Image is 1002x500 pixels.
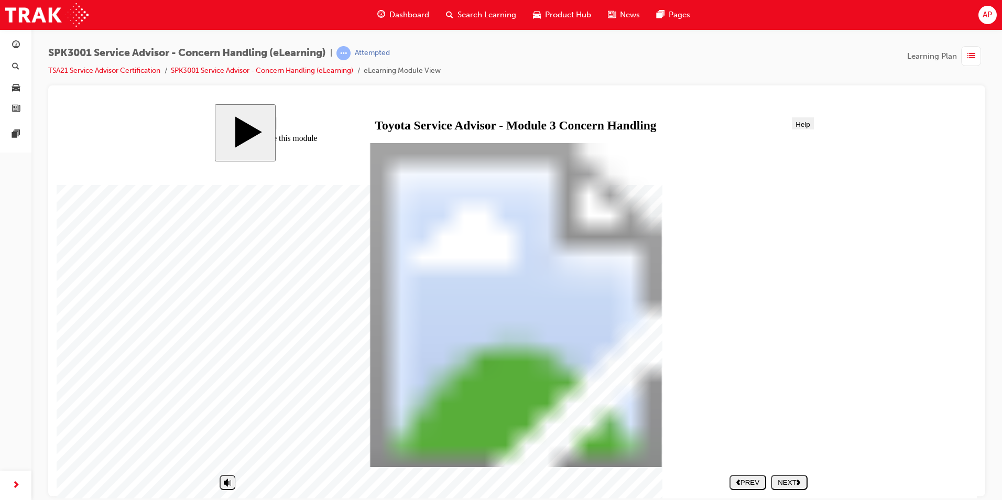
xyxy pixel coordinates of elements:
[648,4,699,26] a: pages-iconPages
[364,65,441,77] li: eLearning Module View
[525,4,600,26] a: car-iconProduct Hub
[330,47,332,59] span: |
[389,9,429,21] span: Dashboard
[446,8,453,21] span: search-icon
[438,4,525,26] a: search-iconSearch Learning
[12,479,20,492] span: next-icon
[355,48,390,58] div: Attempted
[533,8,541,21] span: car-icon
[12,41,20,50] span: guage-icon
[12,130,20,139] span: pages-icon
[907,50,957,62] span: Learning Plan
[608,8,616,21] span: news-icon
[657,8,665,21] span: pages-icon
[12,62,19,72] span: search-icon
[545,9,591,21] span: Product Hub
[669,9,690,21] span: Pages
[369,4,438,26] a: guage-iconDashboard
[336,46,351,60] span: learningRecordVerb_ATTEMPT-icon
[458,9,516,21] span: Search Learning
[967,50,975,63] span: list-icon
[600,4,648,26] a: news-iconNews
[12,83,20,93] span: car-icon
[48,66,160,75] a: TSA21 Service Advisor Certification
[5,3,89,27] img: Trak
[983,9,992,21] span: AP
[907,46,985,66] button: Learning Plan
[171,66,353,75] a: SPK3001 Service Advisor - Concern Handling (eLearning)
[377,8,385,21] span: guage-icon
[48,47,326,59] span: SPK3001 Service Advisor - Concern Handling (eLearning)
[978,6,997,24] button: AP
[620,9,640,21] span: News
[12,105,20,114] span: news-icon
